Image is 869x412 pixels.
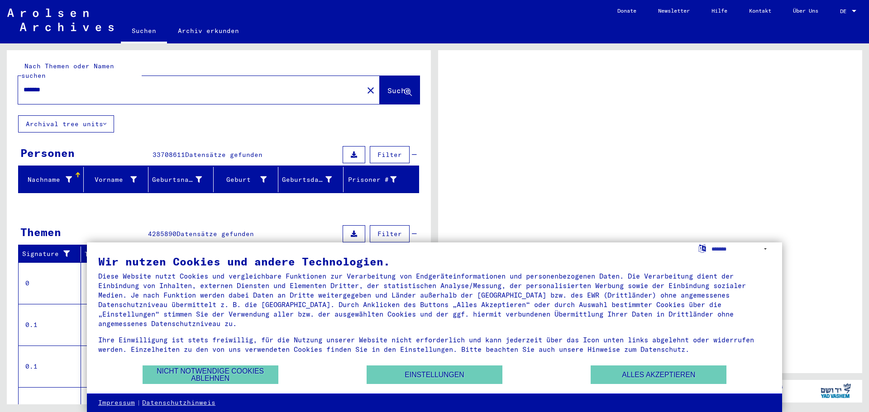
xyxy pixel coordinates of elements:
button: Filter [370,146,410,163]
button: Archival tree units [18,115,114,133]
img: Arolsen_neg.svg [7,9,114,31]
a: Archiv erkunden [167,20,250,42]
mat-icon: close [365,85,376,96]
div: Nachname [22,172,83,187]
select: Sprache auswählen [711,242,771,256]
span: Datensätze gefunden [177,230,254,238]
button: Suche [380,76,420,104]
div: Ihre Einwilligung ist stets freiwillig, für die Nutzung unserer Website nicht erforderlich und ka... [98,335,771,354]
label: Sprache auswählen [697,244,707,252]
div: Geburt‏ [217,172,278,187]
mat-header-cell: Geburtsname [148,167,214,192]
a: Suchen [121,20,167,43]
button: Filter [370,225,410,242]
span: Filter [377,151,402,159]
button: Nicht notwendige Cookies ablehnen [143,365,278,384]
mat-header-cell: Vorname [84,167,149,192]
div: Titel [85,247,411,261]
mat-header-cell: Nachname [19,167,84,192]
span: 4285890 [148,230,177,238]
div: Geburtsname [152,172,213,187]
div: Vorname [87,175,137,185]
td: 0.1 [19,346,81,387]
img: yv_logo.png [819,379,853,402]
div: Geburtsname [152,175,202,185]
button: Clear [362,81,380,99]
mat-header-cell: Geburt‏ [214,167,279,192]
a: Datenschutzhinweis [142,398,215,407]
div: Vorname [87,172,148,187]
div: Nachname [22,175,72,185]
a: Impressum [98,398,135,407]
span: DE [840,8,850,14]
button: Einstellungen [367,365,502,384]
div: Geburtsdatum [282,172,343,187]
div: Prisoner # [347,172,408,187]
div: Prisoner # [347,175,397,185]
td: 0.1 [19,304,81,346]
div: Signature [22,247,83,261]
div: Personen [20,145,75,161]
button: Alles akzeptieren [591,365,726,384]
span: Suche [387,86,410,95]
mat-header-cell: Geburtsdatum [278,167,344,192]
div: Wir nutzen Cookies und andere Technologien. [98,256,771,267]
td: 0 [19,262,81,304]
span: 33708611 [153,151,185,159]
div: Titel [85,250,401,259]
span: Filter [377,230,402,238]
div: Diese Website nutzt Cookies und vergleichbare Funktionen zur Verarbeitung von Endgeräteinformatio... [98,271,771,328]
div: Geburtsdatum [282,175,332,185]
span: Datensätze gefunden [185,151,263,159]
mat-label: Nach Themen oder Namen suchen [21,62,114,80]
mat-header-cell: Prisoner # [344,167,419,192]
div: Geburt‏ [217,175,267,185]
div: Signature [22,249,74,259]
div: Themen [20,224,61,240]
